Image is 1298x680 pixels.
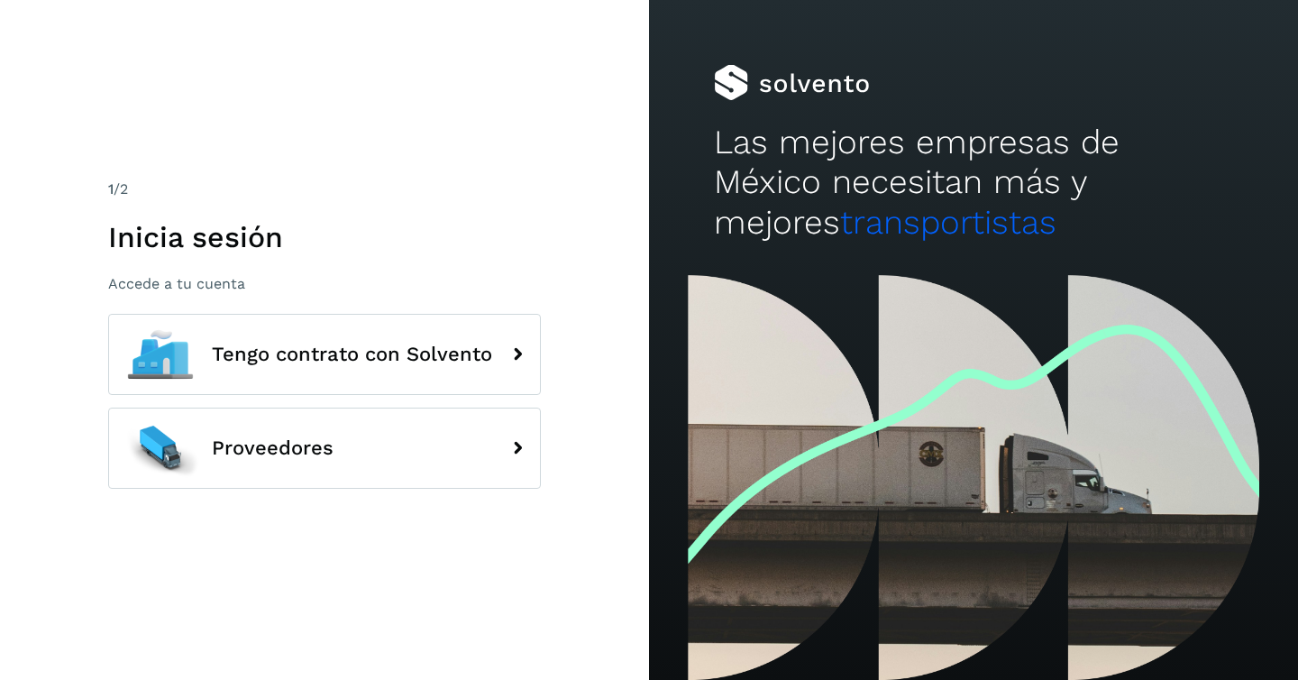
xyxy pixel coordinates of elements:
button: Proveedores [108,408,541,489]
span: Tengo contrato con Solvento [212,344,492,365]
p: Accede a tu cuenta [108,275,541,292]
span: transportistas [840,203,1056,242]
button: Tengo contrato con Solvento [108,314,541,395]
h1: Inicia sesión [108,220,541,254]
span: Proveedores [212,437,334,459]
div: /2 [108,179,541,200]
h2: Las mejores empresas de México necesitan más y mejores [714,123,1233,243]
span: 1 [108,180,114,198]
